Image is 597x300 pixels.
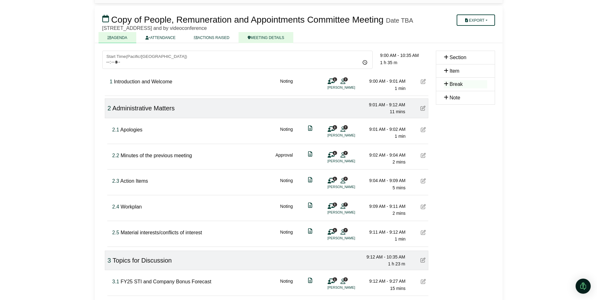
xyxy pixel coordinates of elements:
span: Click to fine tune number [112,230,119,235]
a: ATTENDANCE [136,32,184,43]
div: Noting [280,203,293,217]
a: ACTIONS RAISED [185,32,239,43]
div: 9:01 AM - 9:12 AM [361,101,405,108]
span: Click to fine tune number [110,79,113,84]
span: 7 [343,203,348,207]
span: Introduction and Welcome [114,79,172,84]
li: [PERSON_NAME] [328,210,375,215]
span: 1 [333,203,337,207]
li: [PERSON_NAME] [328,285,375,290]
button: Export [457,14,495,26]
li: [PERSON_NAME] [328,158,375,164]
div: Noting [280,78,293,92]
div: 9:02 AM - 9:04 AM [362,152,406,158]
div: Date TBA [386,17,413,24]
span: 1 [333,177,337,181]
div: 9:00 AM - 9:01 AM [362,78,406,85]
div: 9:04 AM - 9:09 AM [362,177,406,184]
div: Noting [280,126,293,140]
span: Note [450,95,460,100]
span: 1 [333,125,337,129]
span: 7 [343,177,348,181]
div: Open Intercom Messenger [576,279,591,294]
li: [PERSON_NAME] [328,236,375,241]
span: 2 mins [392,211,405,216]
span: 1 [333,228,337,232]
span: Click to fine tune number [112,153,119,158]
div: 9:12 AM - 9:27 AM [362,278,406,285]
span: 1 min [395,86,405,91]
span: Topics for Discussion [113,257,172,264]
span: 1 [333,77,337,81]
div: 9:11 AM - 9:12 AM [362,229,406,236]
span: 7 [343,228,348,232]
a: MEETING DETAILS [239,32,293,43]
div: 9:01 AM - 9:02 AM [362,126,406,133]
div: 9:09 AM - 9:11 AM [362,203,406,210]
span: FY25 STI and Company Bonus Forecast [121,279,211,284]
span: 2 mins [392,159,405,164]
span: 7 [343,77,348,81]
span: 1 [333,151,337,155]
span: 11 mins [390,109,405,114]
span: 1 [333,277,337,281]
div: Noting [280,278,293,292]
span: Action Items [120,178,148,184]
li: [PERSON_NAME] [328,184,375,190]
div: Noting [280,229,293,243]
span: Copy of People, Remuneration and Appointments Committee Meeting [111,15,383,25]
span: 7 [343,151,348,155]
li: [PERSON_NAME] [328,133,375,138]
span: Administrative Matters [112,105,175,112]
div: Noting [280,177,293,191]
span: Click to fine tune number [108,105,111,112]
span: 1 h 23 m [388,261,405,266]
span: 15 mins [390,286,405,291]
div: Approval [275,152,293,166]
span: 5 mins [392,185,405,190]
span: 1 h 35 m [380,60,397,65]
span: Workplan [121,204,142,209]
span: [STREET_ADDRESS] and by videoconference [102,25,207,31]
span: Minutes of the previous meeting [121,153,192,158]
span: Click to fine tune number [112,127,119,132]
span: Material interests/conflicts of interest [121,230,202,235]
a: AGENDA [99,32,137,43]
span: Click to fine tune number [112,204,119,209]
li: [PERSON_NAME] [328,85,375,90]
span: Apologies [120,127,142,132]
span: Click to fine tune number [112,178,119,184]
span: Section [450,55,466,60]
span: 1 min [395,236,405,242]
span: Item [450,68,459,74]
div: 9:00 AM - 10:35 AM [380,52,428,59]
span: Break [450,81,463,87]
span: Click to fine tune number [112,279,119,284]
span: 7 [343,277,348,281]
div: 9:12 AM - 10:35 AM [361,253,405,260]
span: 7 [343,125,348,129]
span: Click to fine tune number [108,257,111,264]
span: 1 min [395,134,405,139]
